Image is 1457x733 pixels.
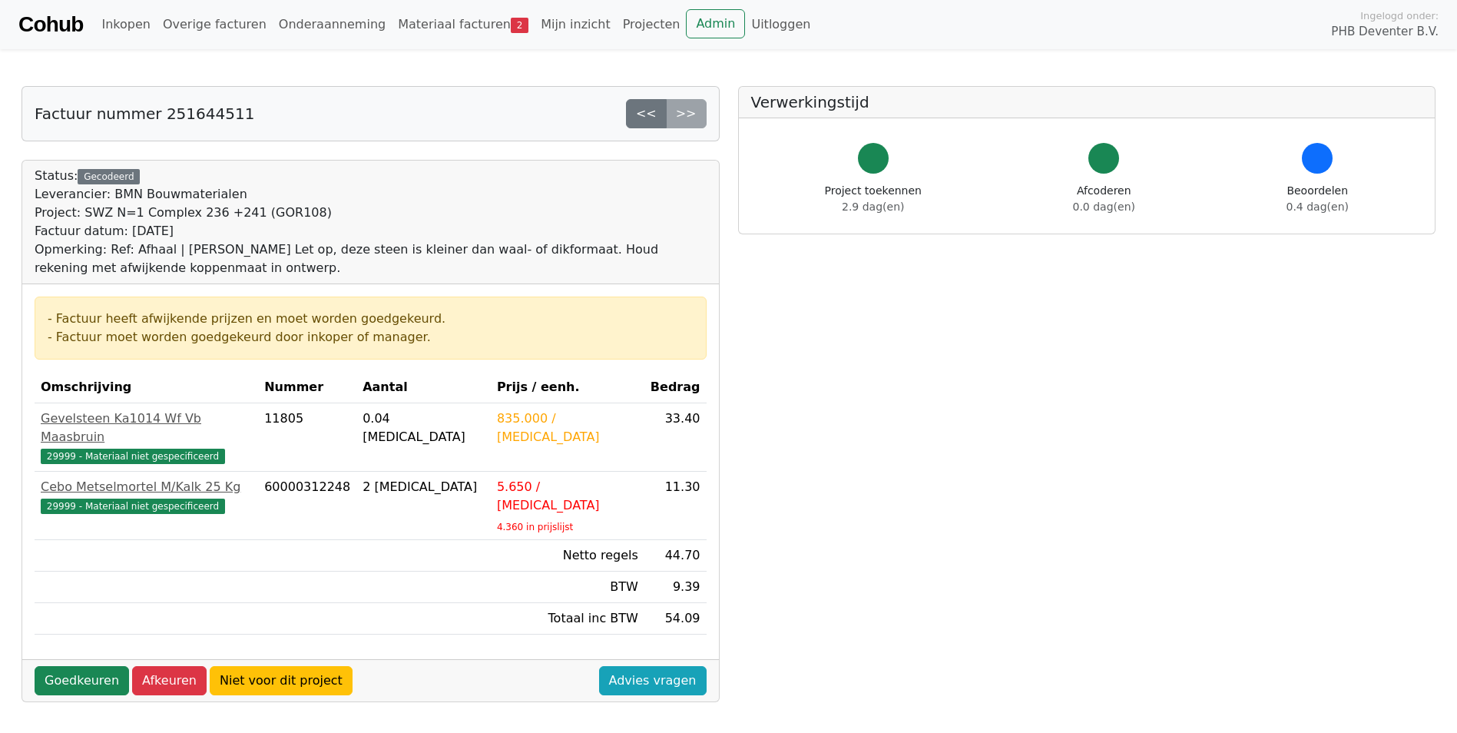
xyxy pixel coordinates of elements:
sub: 4.360 in prijslijst [497,522,573,532]
td: 11.30 [644,472,707,540]
span: PHB Deventer B.V. [1331,23,1439,41]
span: 2.9 dag(en) [842,201,904,213]
span: 0.0 dag(en) [1073,201,1135,213]
a: Niet voor dit project [210,666,353,695]
div: - Factuur moet worden goedgekeurd door inkoper of manager. [48,328,694,347]
a: Gevelsteen Ka1014 Wf Vb Maasbruin29999 - Materiaal niet gespecificeerd [41,410,252,465]
td: Totaal inc BTW [491,603,644,635]
td: 11805 [258,403,356,472]
a: Admin [686,9,745,38]
a: Onderaanneming [273,9,392,40]
span: Ingelogd onder: [1360,8,1439,23]
a: Materiaal facturen2 [392,9,535,40]
th: Prijs / eenh. [491,372,644,403]
a: Cohub [18,6,83,43]
a: Mijn inzicht [535,9,617,40]
a: Cebo Metselmortel M/Kalk 25 Kg29999 - Materiaal niet gespecificeerd [41,478,252,515]
a: << [626,99,667,128]
div: Beoordelen [1286,183,1349,215]
span: 29999 - Materiaal niet gespecificeerd [41,499,225,514]
div: 2 [MEDICAL_DATA] [363,478,485,496]
a: Goedkeuren [35,666,129,695]
td: 33.40 [644,403,707,472]
td: 9.39 [644,572,707,603]
div: Afcoderen [1073,183,1135,215]
div: 0.04 [MEDICAL_DATA] [363,410,485,446]
td: 54.09 [644,603,707,635]
th: Aantal [356,372,491,403]
td: 60000312248 [258,472,356,540]
div: Status: [35,167,707,277]
span: 2 [511,18,528,33]
div: Factuur datum: [DATE] [35,222,707,240]
th: Omschrijving [35,372,258,403]
th: Nummer [258,372,356,403]
div: Gevelsteen Ka1014 Wf Vb Maasbruin [41,410,252,446]
a: Uitloggen [745,9,816,40]
a: Advies vragen [599,666,707,695]
a: Inkopen [95,9,156,40]
div: Cebo Metselmortel M/Kalk 25 Kg [41,478,252,496]
a: Afkeuren [132,666,207,695]
td: Netto regels [491,540,644,572]
th: Bedrag [644,372,707,403]
div: Opmerking: Ref: Afhaal | [PERSON_NAME] Let op, deze steen is kleiner dan waal- of dikformaat. Hou... [35,240,707,277]
h5: Factuur nummer 251644511 [35,104,254,123]
a: Overige facturen [157,9,273,40]
a: Projecten [617,9,687,40]
div: - Factuur heeft afwijkende prijzen en moet worden goedgekeurd. [48,310,694,328]
span: 0.4 dag(en) [1286,201,1349,213]
div: 5.650 / [MEDICAL_DATA] [497,478,638,515]
div: Project: SWZ N=1 Complex 236 +241 (GOR108) [35,204,707,222]
span: 29999 - Materiaal niet gespecificeerd [41,449,225,464]
div: 835.000 / [MEDICAL_DATA] [497,410,638,446]
td: 44.70 [644,540,707,572]
td: BTW [491,572,644,603]
h5: Verwerkingstijd [751,93,1423,111]
div: Leverancier: BMN Bouwmaterialen [35,185,707,204]
div: Gecodeerd [78,169,140,184]
div: Project toekennen [825,183,922,215]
